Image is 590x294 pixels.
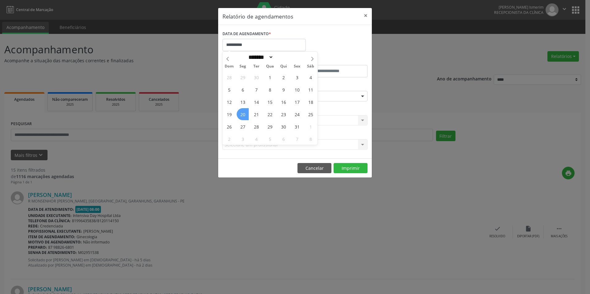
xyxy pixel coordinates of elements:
span: Dom [222,64,236,68]
span: Outubro 19, 2025 [223,108,235,120]
span: Outubro 25, 2025 [305,108,317,120]
span: Setembro 28, 2025 [223,71,235,83]
span: Outubro 12, 2025 [223,96,235,108]
span: Outubro 28, 2025 [250,120,262,133]
span: Sex [290,64,304,68]
span: Outubro 23, 2025 [277,108,289,120]
span: Qui [277,64,290,68]
span: Novembro 4, 2025 [250,133,262,145]
span: Sáb [304,64,318,68]
span: Outubro 18, 2025 [305,96,317,108]
span: Outubro 11, 2025 [305,84,317,96]
span: Setembro 29, 2025 [237,71,249,83]
span: Outubro 29, 2025 [264,120,276,133]
span: Outubro 24, 2025 [291,108,303,120]
span: Novembro 2, 2025 [223,133,235,145]
span: Outubro 16, 2025 [277,96,289,108]
span: Outubro 13, 2025 [237,96,249,108]
span: Outubro 1, 2025 [264,71,276,83]
input: Year [273,54,294,60]
span: Outubro 8, 2025 [264,84,276,96]
span: Outubro 27, 2025 [237,120,249,133]
span: Ter [250,64,263,68]
label: ATÉ [297,55,368,65]
span: Outubro 7, 2025 [250,84,262,96]
span: Novembro 6, 2025 [277,133,289,145]
span: Outubro 31, 2025 [291,120,303,133]
span: Outubro 6, 2025 [237,84,249,96]
span: Outubro 30, 2025 [277,120,289,133]
span: Outubro 21, 2025 [250,108,262,120]
span: Novembro 1, 2025 [305,120,317,133]
span: Novembro 8, 2025 [305,133,317,145]
button: Close [359,8,372,23]
span: Outubro 4, 2025 [305,71,317,83]
button: Cancelar [297,163,331,174]
span: Setembro 30, 2025 [250,71,262,83]
span: Outubro 2, 2025 [277,71,289,83]
span: Outubro 10, 2025 [291,84,303,96]
label: DATA DE AGENDAMENTO [222,29,271,39]
span: Outubro 26, 2025 [223,120,235,133]
span: Outubro 3, 2025 [291,71,303,83]
h5: Relatório de agendamentos [222,12,293,20]
span: Outubro 20, 2025 [237,108,249,120]
span: Outubro 14, 2025 [250,96,262,108]
span: Outubro 9, 2025 [277,84,289,96]
span: Novembro 5, 2025 [264,133,276,145]
span: Outubro 15, 2025 [264,96,276,108]
span: Seg [236,64,250,68]
span: Novembro 7, 2025 [291,133,303,145]
span: Novembro 3, 2025 [237,133,249,145]
button: Imprimir [334,163,368,174]
select: Month [246,54,273,60]
span: Outubro 5, 2025 [223,84,235,96]
span: Outubro 22, 2025 [264,108,276,120]
span: Qua [263,64,277,68]
span: Outubro 17, 2025 [291,96,303,108]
